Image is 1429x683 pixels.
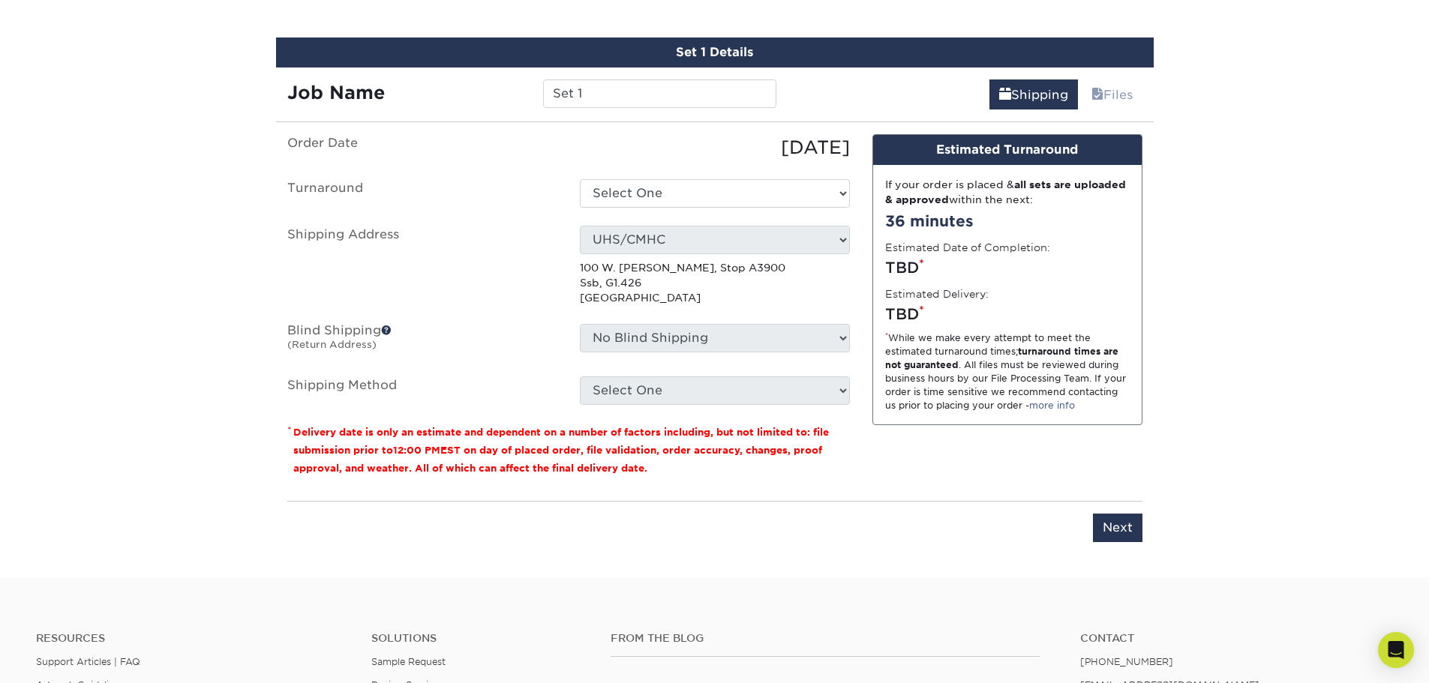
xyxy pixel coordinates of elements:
[1378,632,1414,668] div: Open Intercom Messenger
[885,240,1050,255] label: Estimated Date of Completion:
[36,632,349,645] h4: Resources
[989,79,1078,109] a: Shipping
[1080,632,1393,645] a: Contact
[1093,514,1142,542] input: Next
[276,37,1154,67] div: Set 1 Details
[276,324,569,358] label: Blind Shipping
[287,82,385,103] strong: Job Name
[276,376,569,405] label: Shipping Method
[287,339,377,350] small: (Return Address)
[611,632,1040,645] h4: From the Blog
[1082,79,1142,109] a: Files
[371,656,446,667] a: Sample Request
[569,134,861,161] div: [DATE]
[885,286,989,301] label: Estimated Delivery:
[885,256,1130,279] div: TBD
[276,179,569,208] label: Turnaround
[885,303,1130,325] div: TBD
[4,637,128,678] iframe: Google Customer Reviews
[873,135,1142,165] div: Estimated Turnaround
[393,445,440,456] span: 12:00 PM
[543,79,776,108] input: Enter a job name
[293,427,829,474] small: Delivery date is only an estimate and dependent on a number of factors including, but not limited...
[885,177,1130,208] div: If your order is placed & within the next:
[885,331,1130,412] div: While we make every attempt to meet the estimated turnaround times; . All files must be reviewed ...
[1091,88,1103,102] span: files
[276,226,569,306] label: Shipping Address
[276,134,569,161] label: Order Date
[999,88,1011,102] span: shipping
[885,210,1130,232] div: 36 minutes
[1029,400,1075,411] a: more info
[371,632,588,645] h4: Solutions
[580,260,850,306] p: 100 W. [PERSON_NAME], Stop A3900 Ssb, G1.426 [GEOGRAPHIC_DATA]
[1080,656,1173,667] a: [PHONE_NUMBER]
